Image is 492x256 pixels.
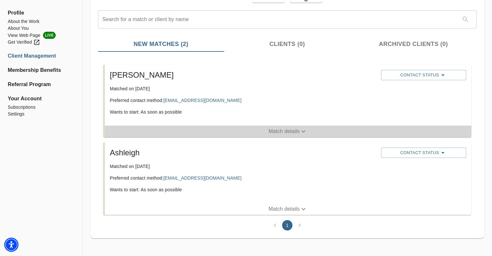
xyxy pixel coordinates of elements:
[8,32,74,39] li: View Web Page
[268,128,300,135] p: Match details
[163,98,241,103] a: [EMAIL_ADDRESS][DOMAIN_NAME]
[110,109,376,115] p: Wants to start: As soon as possible
[8,81,74,88] a: Referral Program
[268,205,300,213] p: Match details
[110,148,376,158] h5: Ashleigh
[228,40,346,49] span: Clients (0)
[105,203,471,215] button: Match details
[8,9,74,17] span: Profile
[8,95,74,103] span: Your Account
[110,186,376,193] p: Wants to start: As soon as possible
[269,220,306,230] nav: pagination navigation
[384,71,463,79] span: Contact Status
[110,175,376,181] p: Preferred contact method:
[8,66,74,74] a: Membership Benefits
[8,52,74,60] a: Client Management
[105,126,471,137] button: Match details
[43,32,56,39] span: LIVE
[8,104,74,111] a: Subscriptions
[8,39,40,46] div: Get Verified
[102,40,220,49] span: New Matches (2)
[8,18,74,25] a: About the Work
[8,32,74,39] a: View Web PageLIVE
[110,163,376,170] p: Matched on [DATE]
[8,111,74,117] a: Settings
[163,175,241,181] a: [EMAIL_ADDRESS][DOMAIN_NAME]
[8,39,74,46] a: Get Verified
[282,220,292,230] button: page 1
[384,149,463,157] span: Contact Status
[381,70,466,80] button: Contact Status
[354,40,473,49] span: Archived Clients (0)
[4,238,18,252] div: Accessibility Menu
[110,85,376,92] p: Matched on [DATE]
[381,148,466,158] button: Contact Status
[110,70,376,80] h5: [PERSON_NAME]
[8,25,74,32] a: About You
[110,97,376,104] p: Preferred contact method:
